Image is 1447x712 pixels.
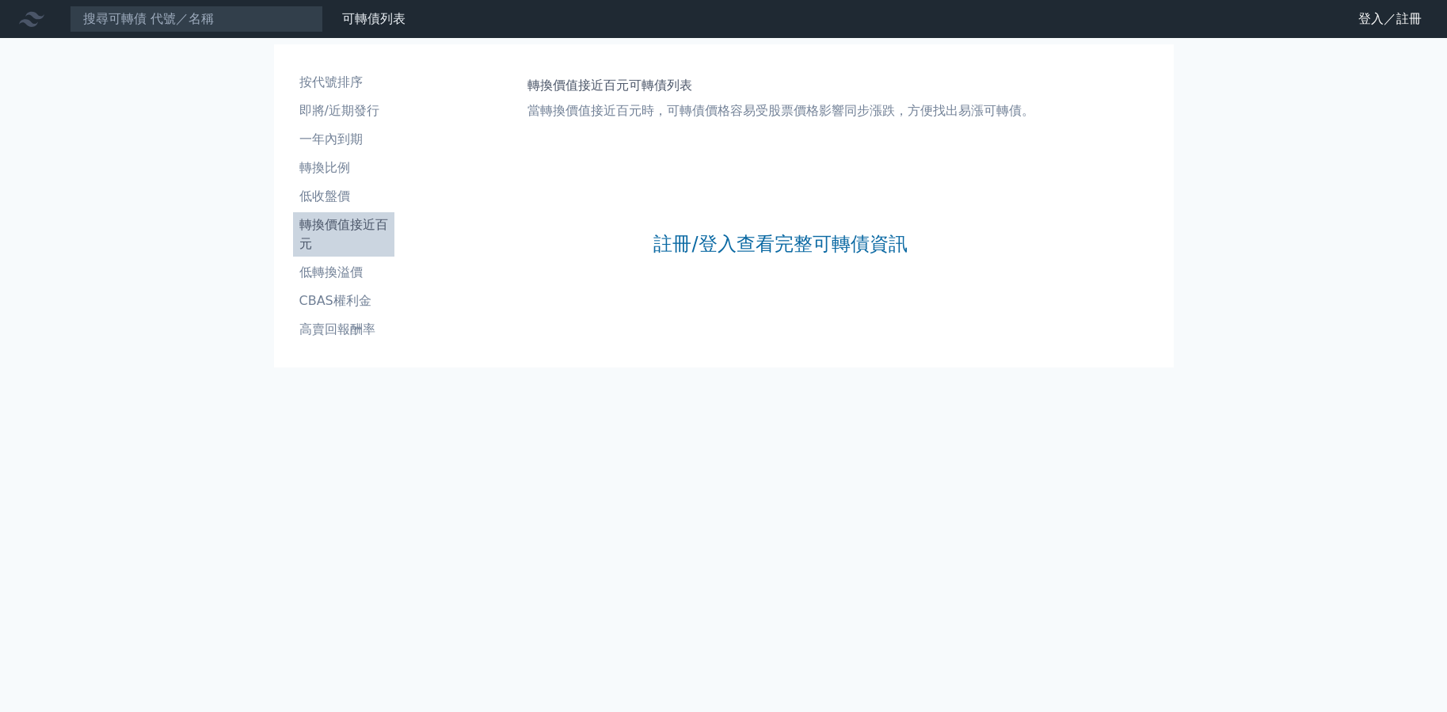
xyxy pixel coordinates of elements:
[293,263,394,282] li: 低轉換溢價
[293,70,394,95] a: 按代號排序
[293,187,394,206] li: 低收盤價
[293,291,394,310] li: CBAS權利金
[293,212,394,257] a: 轉換價值接近百元
[70,6,323,32] input: 搜尋可轉債 代號／名稱
[293,98,394,124] a: 即將/近期發行
[293,317,394,342] a: 高賣回報酬率
[293,101,394,120] li: 即將/近期發行
[653,231,907,257] a: 註冊/登入查看完整可轉債資訊
[293,73,394,92] li: 按代號排序
[293,184,394,209] a: 低收盤價
[293,215,394,253] li: 轉換價值接近百元
[1346,6,1434,32] a: 登入／註冊
[293,127,394,152] a: 一年內到期
[293,288,394,314] a: CBAS權利金
[293,320,394,339] li: 高賣回報酬率
[527,101,1034,120] p: 當轉換價值接近百元時，可轉債價格容易受股票價格影響同步漲跌，方便找出易漲可轉債。
[293,260,394,285] a: 低轉換溢價
[527,76,1034,95] h1: 轉換價值接近百元可轉債列表
[293,130,394,149] li: 一年內到期
[342,11,406,26] a: 可轉債列表
[293,158,394,177] li: 轉換比例
[293,155,394,181] a: 轉換比例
